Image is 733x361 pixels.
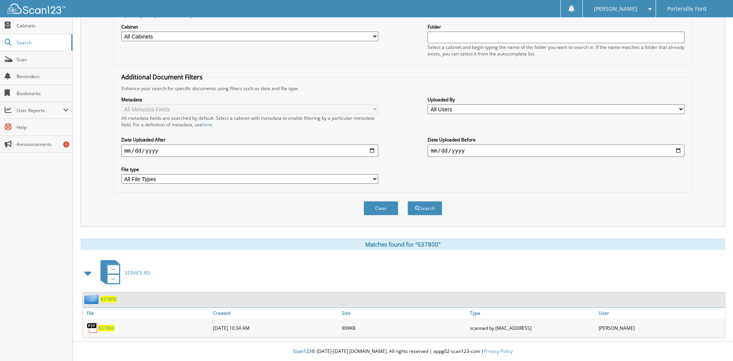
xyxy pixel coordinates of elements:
span: Cabinets [17,22,69,29]
span: SERVICE RO [125,270,150,276]
a: File [83,308,211,318]
iframe: Chat Widget [694,324,733,361]
input: end [428,144,684,157]
div: All metadata fields are searched by default. Select a cabinet with metadata to enable filtering b... [121,115,378,128]
button: Clear [364,201,398,215]
button: Search [408,201,442,215]
label: File type [121,166,378,173]
img: folder2.png [84,294,101,304]
div: Select a cabinet and begin typing the name of the folder you want to search in. If the name match... [428,44,684,57]
legend: Additional Document Filters [117,73,206,81]
div: [PERSON_NAME] [597,320,725,336]
a: SERVICE RO [96,258,150,288]
div: Enhance your search for specific documents using filters such as date and file type. [117,85,689,92]
span: User Reports [17,107,63,114]
span: [PERSON_NAME] [594,7,637,11]
div: Matches found for "637800" [81,238,725,250]
span: Search [17,39,67,46]
div: © [DATE]-[DATE] [DOMAIN_NAME]. All rights reserved | appg02-scan123-com | [73,342,733,361]
span: Scan123 [293,348,312,354]
div: [DATE] 10:34 AM [211,320,339,336]
span: Scan [17,56,69,63]
a: Type [468,308,596,318]
label: Date Uploaded Before [428,136,684,143]
img: scan123-logo-white.svg [8,3,65,14]
a: here [202,121,212,128]
a: Size [340,308,468,318]
a: Created [211,308,339,318]
div: 909KB [340,320,468,336]
label: Date Uploaded After [121,136,378,143]
span: Porterville Ford [667,7,706,11]
div: scanned by [MAC_ADDRESS] [468,320,596,336]
label: Cabinet [121,24,378,30]
label: Metadata [121,96,378,103]
a: 637800 [101,296,117,302]
a: User [597,308,725,318]
span: Bookmarks [17,90,69,97]
span: Reminders [17,73,69,80]
a: Privacy Policy [484,348,513,354]
span: Announcements [17,141,69,148]
label: Folder [428,24,684,30]
div: 1 [63,141,69,148]
img: PDF.png [87,322,98,334]
span: Help [17,124,69,131]
input: start [121,144,378,157]
label: Uploaded By [428,96,684,103]
a: 637800 [98,325,114,331]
